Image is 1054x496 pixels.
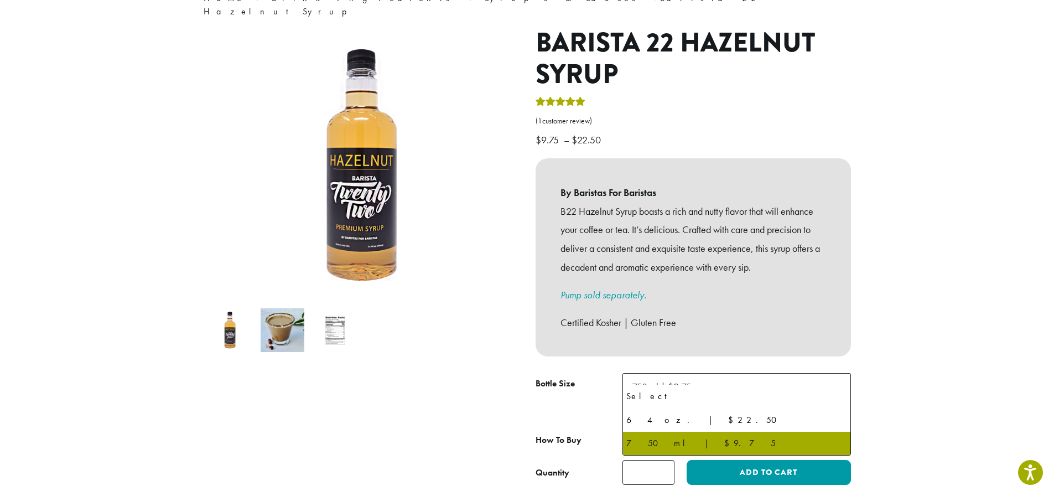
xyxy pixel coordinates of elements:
[627,376,702,397] span: 750 ml | $9.75
[560,183,826,202] b: By Baristas For Baristas
[622,460,674,485] input: Product quantity
[536,116,851,127] a: (1customer review)
[622,373,851,400] span: 750 ml | $9.75
[536,376,622,392] label: Bottle Size
[572,133,604,146] bdi: 22.50
[572,133,577,146] span: $
[536,27,851,91] h1: Barista 22 Hazelnut Syrup
[687,460,850,485] button: Add to cart
[564,133,569,146] span: –
[208,308,252,352] img: Barista 22 Hazelnut Syrup
[536,133,541,146] span: $
[536,466,569,479] div: Quantity
[560,288,646,301] a: Pump sold separately.
[560,313,826,332] p: Certified Kosher | Gluten Free
[536,434,581,446] span: How To Buy
[538,116,542,126] span: 1
[261,308,304,352] img: Barista 22 Hazelnut Syrup - Image 2
[536,133,562,146] bdi: 9.75
[626,435,847,452] div: 750 ml | $9.75
[536,95,585,112] div: Rated 5.00 out of 5
[623,385,850,408] li: Select
[626,412,847,428] div: 64 oz. | $22.50
[313,308,357,352] img: Barista 22 Hazelnut Syrup - Image 3
[632,380,691,393] span: 750 ml | $9.75
[560,202,826,277] p: B22 Hazelnut Syrup boasts a rich and nutty flavor that will enhance your coffee or tea. It’s deli...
